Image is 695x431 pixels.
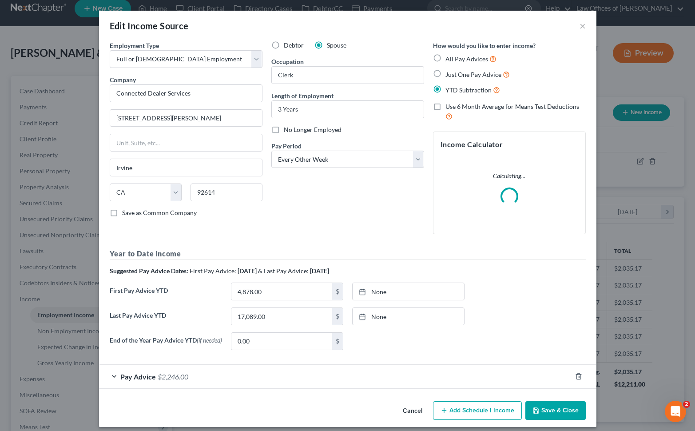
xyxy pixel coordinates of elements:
div: $ [332,333,343,350]
input: 0.00 [231,283,332,300]
p: Calculating... [441,172,578,180]
label: End of the Year Pay Advice YTD [105,332,226,357]
label: Last Pay Advice YTD [105,307,226,332]
strong: [DATE] [238,267,257,275]
span: 2 [683,401,690,408]
a: None [353,283,464,300]
span: Pay Period [271,142,302,150]
div: $ [332,308,343,325]
span: Pay Advice [120,372,156,381]
div: Edit Income Source [110,20,189,32]
span: Save as Common Company [122,209,197,216]
span: Use 6 Month Average for Means Test Deductions [445,103,579,110]
input: Enter zip... [191,184,262,201]
button: Save & Close [525,401,586,420]
span: Employment Type [110,42,159,49]
span: Spouse [327,41,346,49]
h5: Income Calculator [441,139,578,150]
a: None [353,308,464,325]
input: 0.00 [231,308,332,325]
span: $2,246.00 [158,372,188,381]
input: ex: 2 years [272,101,424,118]
strong: [DATE] [310,267,329,275]
span: First Pay Advice: [190,267,236,275]
button: × [580,20,586,31]
span: All Pay Advices [445,55,488,63]
input: Search company by name... [110,84,262,102]
input: -- [272,67,424,84]
input: Unit, Suite, etc... [110,134,262,151]
strong: Suggested Pay Advice Dates: [110,267,188,275]
input: Enter address... [110,110,262,127]
span: Debtor [284,41,304,49]
span: No Longer Employed [284,126,342,133]
input: 0.00 [231,333,332,350]
label: Occupation [271,57,304,66]
input: Enter city... [110,159,262,176]
span: Company [110,76,136,84]
h5: Year to Date Income [110,248,586,259]
span: YTD Subtraction [445,86,492,94]
div: $ [332,283,343,300]
button: Add Schedule I Income [433,401,522,420]
label: How would you like to enter income? [433,41,536,50]
label: Length of Employment [271,91,334,100]
span: & Last Pay Advice: [258,267,309,275]
iframe: Intercom live chat [665,401,686,422]
span: (if needed) [197,336,222,344]
label: First Pay Advice YTD [105,283,226,307]
button: Cancel [396,402,429,420]
span: Just One Pay Advice [445,71,501,78]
